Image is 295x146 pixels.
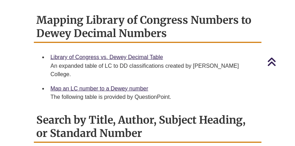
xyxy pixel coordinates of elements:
div: An expanded table of LC to DD classifications created by [PERSON_NAME] College. [51,62,256,79]
h2: Search by Title, Author, Subject Heading, or Standard Number [34,111,261,143]
a: Map an LC number to a Dewey number [51,86,148,92]
a: Library of Congress vs. Dewey Decimal Table [51,54,163,60]
h2: Mapping Library of Congress Numbers to Dewey Decimal Numbers [34,11,261,43]
a: Back to Top [267,57,293,66]
div: The following table is provided by QuestionPoint. [51,93,256,101]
